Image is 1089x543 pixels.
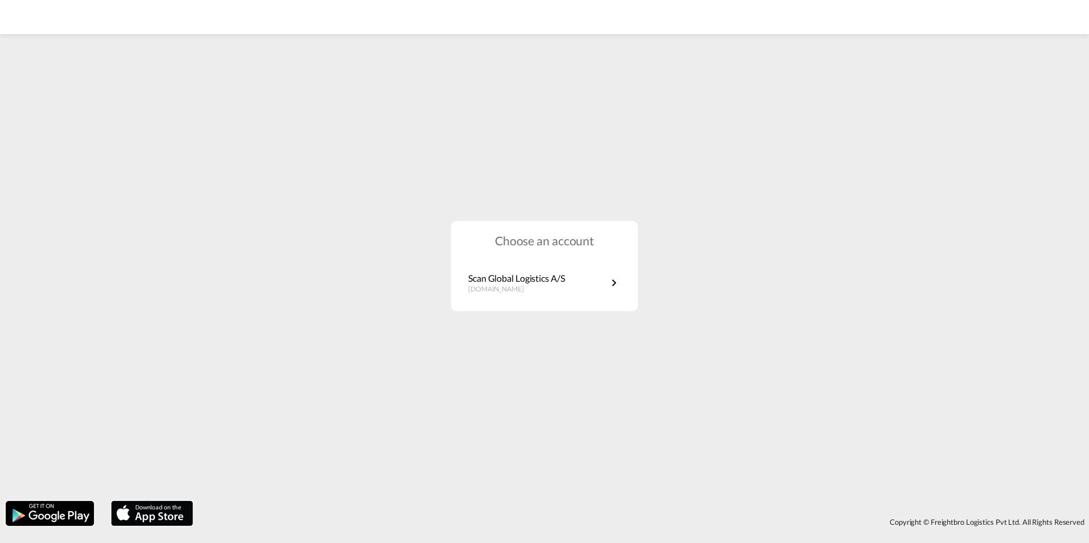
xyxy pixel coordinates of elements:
[468,272,621,294] a: Scan Global Logistics A/S[DOMAIN_NAME]
[468,285,565,294] p: [DOMAIN_NAME]
[468,272,565,285] p: Scan Global Logistics A/S
[199,512,1089,532] div: Copyright © Freightbro Logistics Pvt Ltd. All Rights Reserved
[5,500,95,527] img: google.png
[451,232,638,249] h1: Choose an account
[607,276,621,290] md-icon: icon-chevron-right
[110,500,194,527] img: apple.png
